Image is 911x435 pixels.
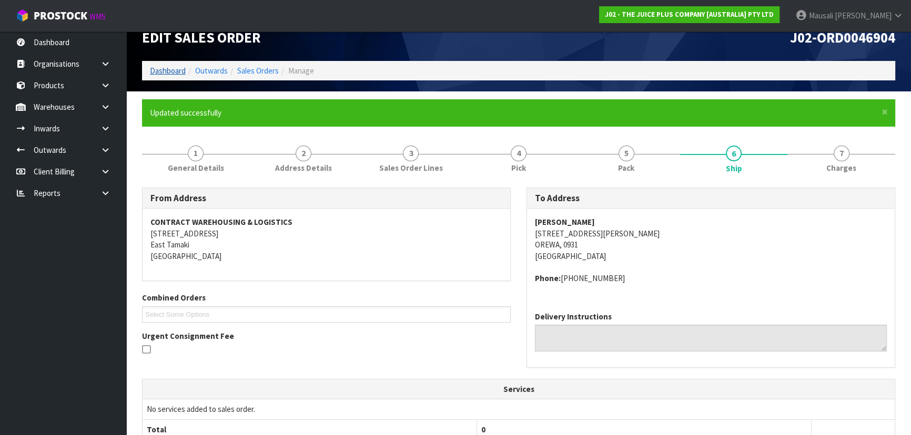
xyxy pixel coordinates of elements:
[150,66,186,76] a: Dashboard
[89,12,106,22] small: WMS
[809,11,833,20] span: Mausali
[726,146,742,161] span: 6
[143,399,895,419] td: No services added to sales order.
[142,292,206,303] label: Combined Orders
[403,146,419,161] span: 3
[188,146,204,161] span: 1
[142,28,260,46] span: Edit Sales Order
[535,273,887,284] address: [PHONE_NUMBER]
[826,162,856,173] span: Charges
[275,162,332,173] span: Address Details
[150,217,292,227] strong: CONTRACT WAREHOUSING & LOGISTICS
[619,146,634,161] span: 5
[296,146,311,161] span: 2
[535,311,612,322] label: Delivery Instructions
[618,162,634,173] span: Pack
[16,9,29,22] img: cube-alt.png
[834,146,849,161] span: 7
[535,217,595,227] strong: [PERSON_NAME]
[835,11,892,20] span: [PERSON_NAME]
[142,330,234,341] label: Urgent Consignment Fee
[882,105,888,119] span: ×
[511,146,527,161] span: 4
[726,163,742,174] span: Ship
[150,108,221,118] span: Updated successfully
[143,379,895,399] th: Services
[34,9,87,23] span: ProStock
[605,10,774,19] strong: J02 - THE JUICE PLUS COMPANY [AUSTRALIA] PTY LTD
[195,66,228,76] a: Outwards
[379,162,443,173] span: Sales Order Lines
[481,424,485,434] span: 0
[535,193,887,203] h3: To Address
[535,273,561,283] strong: phone
[288,66,314,76] span: Manage
[150,193,502,203] h3: From Address
[237,66,279,76] a: Sales Orders
[168,162,224,173] span: General Details
[599,6,780,23] a: J02 - THE JUICE PLUS COMPANY [AUSTRALIA] PTY LTD
[790,28,895,46] span: J02-ORD0046904
[150,216,502,262] address: [STREET_ADDRESS] East Tamaki [GEOGRAPHIC_DATA]
[511,162,526,173] span: Pick
[535,216,887,262] address: [STREET_ADDRESS][PERSON_NAME] OREWA, 0931 [GEOGRAPHIC_DATA]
